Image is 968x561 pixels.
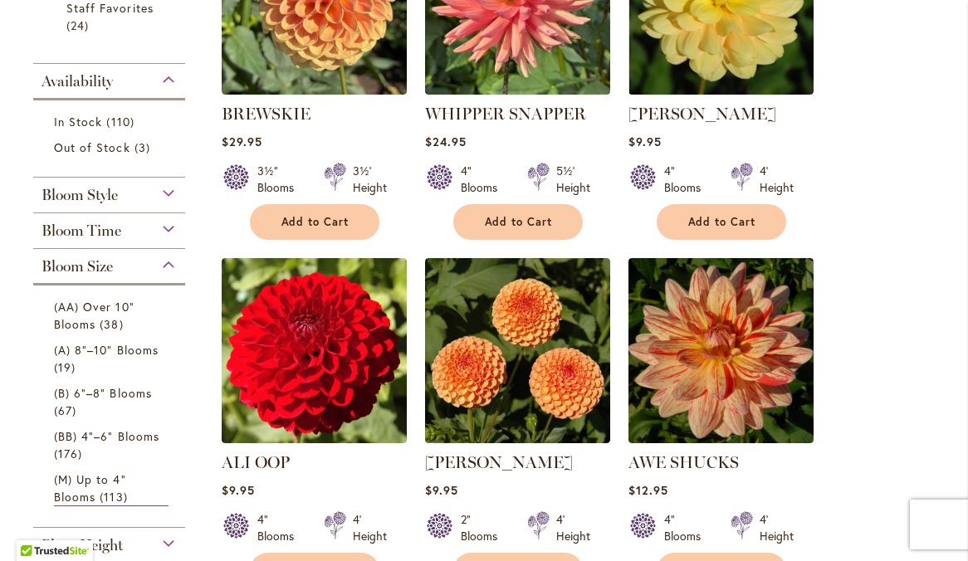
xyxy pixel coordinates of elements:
span: Bloom Size [42,257,113,276]
a: BREWSKIE [222,82,407,98]
div: 5½' Height [556,163,590,196]
iframe: Launch Accessibility Center [12,502,59,549]
span: (B) 6"–8" Blooms [54,385,152,401]
span: Availability [42,72,113,90]
span: (M) Up to 4" Blooms [54,471,126,505]
span: 176 [54,445,86,462]
span: Add to Cart [281,215,350,229]
div: 4" Blooms [664,511,711,544]
span: 67 [54,402,81,419]
a: In Stock 110 [54,113,169,130]
div: 4" Blooms [461,163,507,196]
span: Add to Cart [485,215,553,229]
span: $9.95 [222,482,255,498]
span: In Stock [54,114,102,129]
a: (A) 8"–10" Blooms 19 [54,341,169,376]
div: 4' Height [556,511,590,544]
div: 3½" Blooms [257,163,304,196]
span: 24 [66,17,93,34]
span: Out of Stock [54,139,130,155]
span: $24.95 [425,134,467,149]
span: $12.95 [628,482,668,498]
img: AMBER QUEEN [425,258,610,443]
a: [PERSON_NAME] [425,452,573,472]
a: (AA) Over 10" Blooms 38 [54,298,169,333]
a: BREWSKIE [222,104,310,124]
div: 4' Height [353,511,387,544]
a: ALI OOP [222,452,290,472]
img: ALI OOP [222,258,407,443]
span: Bloom Style [42,186,118,204]
a: (M) Up to 4" Blooms 113 [54,471,169,506]
div: 4' Height [760,163,794,196]
div: 3½' Height [353,163,387,196]
div: 2" Blooms [461,511,507,544]
span: 110 [106,113,138,130]
a: WHIPPER SNAPPER [425,104,586,124]
span: $9.95 [425,482,458,498]
a: Out of Stock 3 [54,139,169,156]
span: (BB) 4"–6" Blooms [54,428,159,444]
span: (A) 8"–10" Blooms [54,342,159,358]
a: [PERSON_NAME] [628,104,776,124]
a: WHIPPER SNAPPER [425,82,610,98]
a: AHOY MATEY [628,82,814,98]
button: Add to Cart [657,204,786,240]
img: AWE SHUCKS [628,258,814,443]
div: 4' Height [760,511,794,544]
span: 38 [100,315,127,333]
span: $9.95 [628,134,662,149]
a: ALI OOP [222,431,407,446]
a: (B) 6"–8" Blooms 67 [54,384,169,419]
a: AWE SHUCKS [628,452,739,472]
a: AWE SHUCKS [628,431,814,446]
span: 113 [100,488,131,505]
span: 3 [134,139,154,156]
div: 4" Blooms [257,511,304,544]
span: $29.95 [222,134,262,149]
a: AMBER QUEEN [425,431,610,446]
span: Plant Height [42,536,123,554]
button: Add to Cart [250,204,379,240]
div: 4" Blooms [664,163,711,196]
span: Bloom Time [42,222,121,240]
span: 19 [54,359,80,376]
button: Add to Cart [453,204,583,240]
a: (BB) 4"–6" Blooms 176 [54,427,169,462]
span: (AA) Over 10" Blooms [54,299,134,332]
span: Add to Cart [688,215,756,229]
